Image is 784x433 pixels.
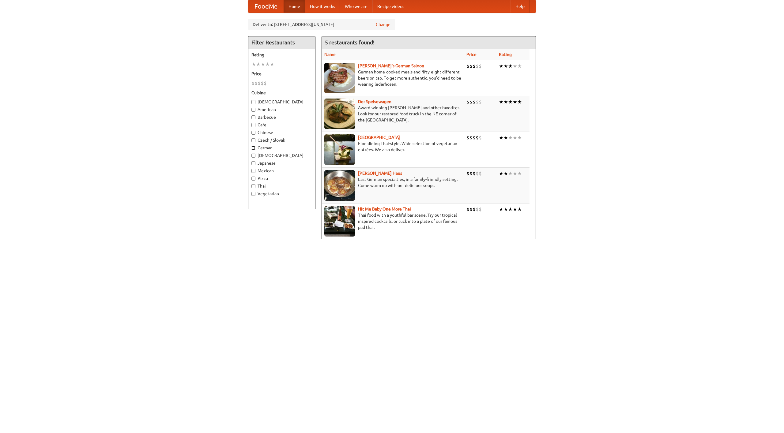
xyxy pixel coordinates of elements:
img: esthers.jpg [324,63,355,93]
p: Thai food with a youthful bar scene. Try our tropical inspired cocktails, or tuck into a plate of... [324,212,462,230]
li: $ [466,170,469,177]
li: $ [466,206,469,213]
li: ★ [508,63,513,69]
li: $ [479,170,482,177]
a: Name [324,52,336,57]
li: ★ [270,61,274,68]
li: ★ [508,134,513,141]
a: [GEOGRAPHIC_DATA] [358,135,400,140]
input: Mexican [251,169,255,173]
li: $ [469,63,473,69]
li: ★ [256,61,261,68]
h5: Rating [251,52,312,58]
label: Japanese [251,160,312,166]
li: $ [254,80,258,87]
label: Barbecue [251,114,312,120]
li: $ [264,80,267,87]
li: ★ [265,61,270,68]
li: $ [473,170,476,177]
div: Deliver to: [STREET_ADDRESS][US_STATE] [248,19,395,30]
li: ★ [503,99,508,105]
li: $ [258,80,261,87]
img: kohlhaus.jpg [324,170,355,201]
li: ★ [499,170,503,177]
p: East German specialties, in a family-friendly setting. Come warm up with our delicious soups. [324,176,462,189]
input: American [251,108,255,112]
li: ★ [503,63,508,69]
a: Recipe videos [372,0,409,13]
img: babythai.jpg [324,206,355,237]
input: Barbecue [251,115,255,119]
input: Vegetarian [251,192,255,196]
input: Japanese [251,161,255,165]
input: Chinese [251,131,255,135]
li: ★ [513,99,517,105]
label: Cafe [251,122,312,128]
input: [DEMOGRAPHIC_DATA] [251,100,255,104]
h4: Filter Restaurants [248,36,315,49]
li: ★ [517,206,522,213]
a: Who we are [340,0,372,13]
a: FoodMe [248,0,284,13]
li: $ [479,206,482,213]
li: ★ [499,99,503,105]
li: ★ [499,134,503,141]
li: $ [473,63,476,69]
a: Rating [499,52,512,57]
input: [DEMOGRAPHIC_DATA] [251,154,255,158]
a: Hit Me Baby One More Thai [358,207,411,211]
li: $ [469,206,473,213]
li: $ [469,99,473,105]
li: ★ [499,63,503,69]
li: ★ [508,206,513,213]
p: Fine dining Thai-style. Wide selection of vegetarian entrées. We also deliver. [324,140,462,153]
input: Thai [251,184,255,188]
li: $ [469,170,473,177]
label: [DEMOGRAPHIC_DATA] [251,152,312,159]
a: How it works [305,0,340,13]
input: Pizza [251,177,255,181]
input: Czech / Slovak [251,138,255,142]
li: $ [476,170,479,177]
li: ★ [251,61,256,68]
li: $ [473,99,476,105]
a: Help [511,0,530,13]
label: Pizza [251,175,312,181]
a: Home [284,0,305,13]
li: $ [473,206,476,213]
b: [PERSON_NAME] Haus [358,171,402,176]
li: $ [466,99,469,105]
li: ★ [513,63,517,69]
label: American [251,106,312,113]
a: Der Speisewagen [358,99,391,104]
li: $ [479,63,482,69]
a: Change [376,21,390,28]
li: ★ [508,99,513,105]
label: Thai [251,183,312,189]
input: Cafe [251,123,255,127]
li: ★ [513,170,517,177]
li: ★ [513,134,517,141]
li: $ [251,80,254,87]
img: satay.jpg [324,134,355,165]
label: Chinese [251,129,312,136]
a: [PERSON_NAME]'s German Saloon [358,63,424,68]
p: Award-winning [PERSON_NAME] and other favorites. Look for our restored food truck in the NE corne... [324,105,462,123]
li: ★ [503,170,508,177]
label: Mexican [251,168,312,174]
h5: Cuisine [251,90,312,96]
li: $ [473,134,476,141]
li: ★ [261,61,265,68]
p: German home-cooked meals and fifty-eight different beers on tap. To get more authentic, you'd nee... [324,69,462,87]
label: [DEMOGRAPHIC_DATA] [251,99,312,105]
li: ★ [517,134,522,141]
li: $ [476,63,479,69]
li: ★ [503,134,508,141]
li: ★ [517,63,522,69]
li: $ [469,134,473,141]
input: German [251,146,255,150]
li: $ [476,206,479,213]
